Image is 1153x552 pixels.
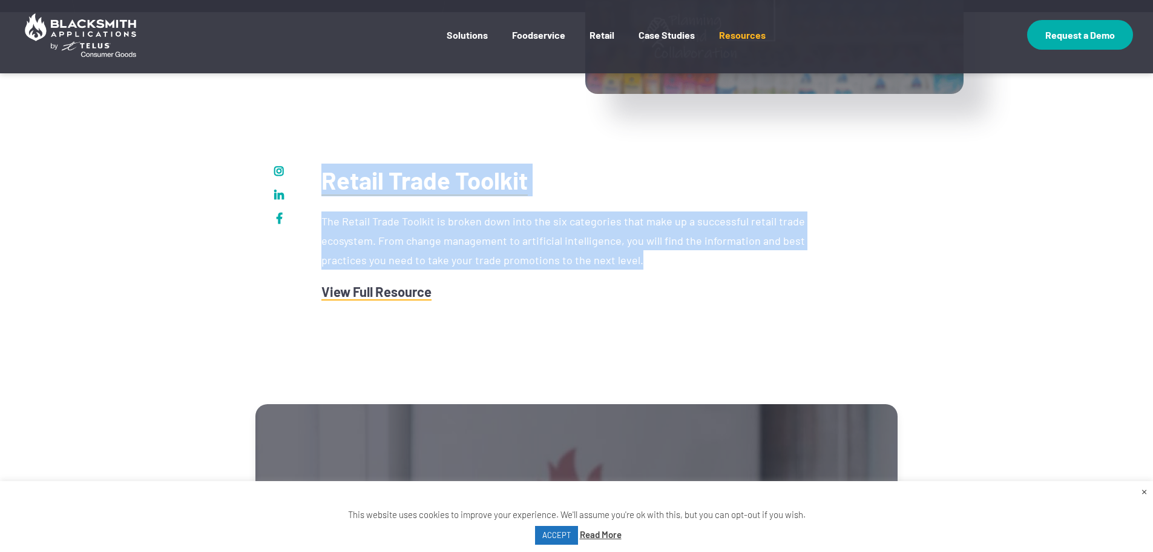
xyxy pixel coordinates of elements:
img: Blacksmith Applications by TELUS Consumer Goods [20,8,141,62]
h2: It’s Simple. Spend Smarter With Blacksmith. [335,480,817,513]
a: ACCEPT [535,526,578,545]
a: Read More [580,527,622,543]
a: Solutions [447,29,488,59]
a: Retail Trade Toolkit [321,165,528,196]
a: Resources [719,29,766,59]
span: This website uses cookies to improve your experience. We'll assume you're ok with this, but you c... [348,509,806,540]
a: Case Studies [639,29,695,59]
a: View Full Resource [321,284,432,301]
a: Close the cookie bar [1142,484,1147,497]
a: Retail [590,29,614,59]
a: Foodservice [512,29,565,59]
p: The Retail Trade Toolkit is broken down into the six categories that make up a successful retail ... [321,211,832,270]
a: Request a Demo [1027,20,1133,50]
